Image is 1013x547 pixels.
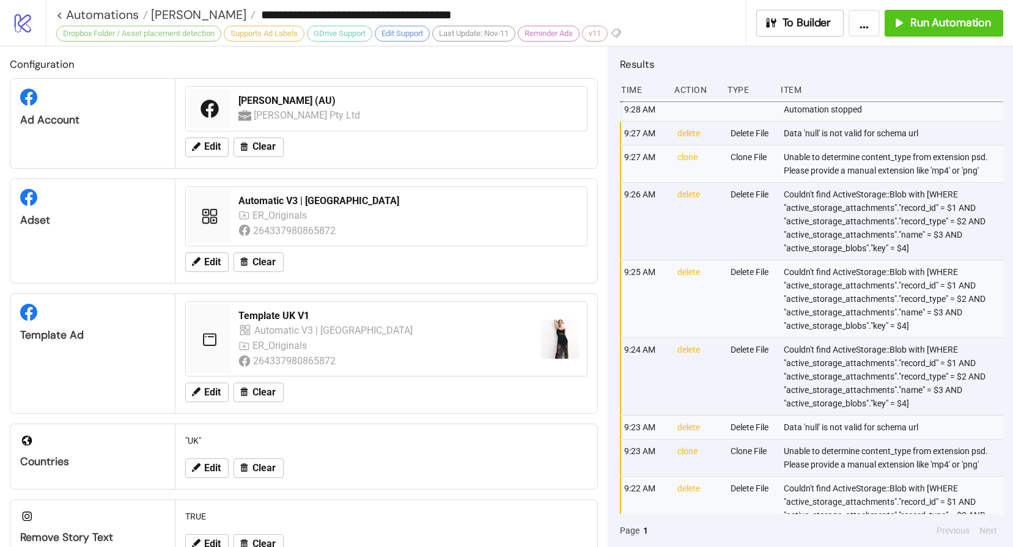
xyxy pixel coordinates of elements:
div: 264337980865872 [253,353,338,369]
h2: Results [620,56,1003,72]
span: Edit [204,463,221,474]
span: [PERSON_NAME] [148,7,246,23]
div: Clone File [729,145,774,182]
div: Delete File [729,183,774,260]
div: 9:27 AM [623,145,668,182]
span: Edit [204,257,221,268]
div: 9:23 AM [623,439,668,476]
div: Couldn't find ActiveStorage::Blob with [WHERE "active_storage_attachments"."record_id" = $1 AND "... [783,338,1006,415]
div: Reminder Ads [518,26,580,42]
div: delete [676,416,721,439]
div: clone [676,145,721,182]
button: Run Automation [885,10,1003,37]
h2: Configuration [10,56,598,72]
button: Clear [234,383,284,402]
button: Edit [185,383,229,402]
div: Delete File [729,260,774,337]
span: Clear [252,387,276,398]
div: delete [676,260,721,337]
div: Clone File [729,439,774,476]
div: Supports Ad Labels [224,26,304,42]
div: Unable to determine content_type from extension psd. Please provide a manual extension like 'mp4'... [783,439,1006,476]
a: [PERSON_NAME] [148,9,256,21]
span: Edit [204,387,221,398]
div: 9:28 AM [623,98,668,121]
span: Clear [252,141,276,152]
div: Delete File [729,338,774,415]
div: Adset [20,213,165,227]
div: delete [676,122,721,145]
span: Page [620,524,639,537]
div: Template Ad [20,328,165,342]
div: 9:27 AM [623,122,668,145]
div: v11 [582,26,608,42]
div: "UK" [180,429,592,452]
div: Delete File [729,416,774,439]
img: https://scontent-fra5-2.xx.fbcdn.net/v/t45.1600-4/474827401_120214478372380289_209715080885749866... [540,320,580,359]
div: TRUE [180,505,592,528]
div: Template UK V1 [238,309,531,323]
button: 1 [639,524,652,537]
div: Automatic V3 | [GEOGRAPHIC_DATA] [238,194,580,208]
div: [PERSON_NAME] Pty Ltd [254,108,362,123]
button: Clear [234,138,284,157]
div: Ad Account [20,113,165,127]
div: Remove Story Text [20,530,165,545]
div: clone [676,439,721,476]
div: Item [779,78,1003,101]
div: Countries [20,455,165,469]
button: ... [849,10,880,37]
div: delete [676,183,721,260]
div: Delete File [729,122,774,145]
div: Edit Support [375,26,430,42]
div: Data 'null' is not valid for schema url [783,416,1006,439]
div: Unable to determine content_type from extension psd. Please provide a manual extension like 'mp4'... [783,145,1006,182]
div: Time [620,78,665,101]
div: 9:23 AM [623,416,668,439]
div: Automatic V3 | [GEOGRAPHIC_DATA] [254,323,414,338]
button: Edit [185,458,229,478]
div: Couldn't find ActiveStorage::Blob with [WHERE "active_storage_attachments"."record_id" = $1 AND "... [783,260,1006,337]
div: GDrive Support [307,26,372,42]
div: 9:25 AM [623,260,668,337]
div: ER_Originals [252,338,310,353]
button: Clear [234,252,284,272]
div: Automation stopped [783,98,1006,121]
button: To Builder [756,10,844,37]
button: Next [976,524,1001,537]
div: Action [673,78,718,101]
div: delete [676,338,721,415]
span: Clear [252,257,276,268]
div: Type [726,78,771,101]
div: Last Update: Nov-11 [432,26,515,42]
span: To Builder [783,16,831,30]
div: ER_Originals [252,208,310,223]
div: [PERSON_NAME] (AU) [238,94,580,108]
a: < Automations [56,9,148,21]
span: Clear [252,463,276,474]
div: 9:26 AM [623,183,668,260]
div: 9:24 AM [623,338,668,415]
span: Run Automation [910,16,991,30]
div: 264337980865872 [253,223,338,238]
button: Edit [185,138,229,157]
div: Couldn't find ActiveStorage::Blob with [WHERE "active_storage_attachments"."record_id" = $1 AND "... [783,183,1006,260]
button: Clear [234,458,284,478]
span: Edit [204,141,221,152]
div: Dropbox Folder / Asset placement detection [56,26,221,42]
button: Edit [185,252,229,272]
button: Previous [933,524,973,537]
div: Data 'null' is not valid for schema url [783,122,1006,145]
